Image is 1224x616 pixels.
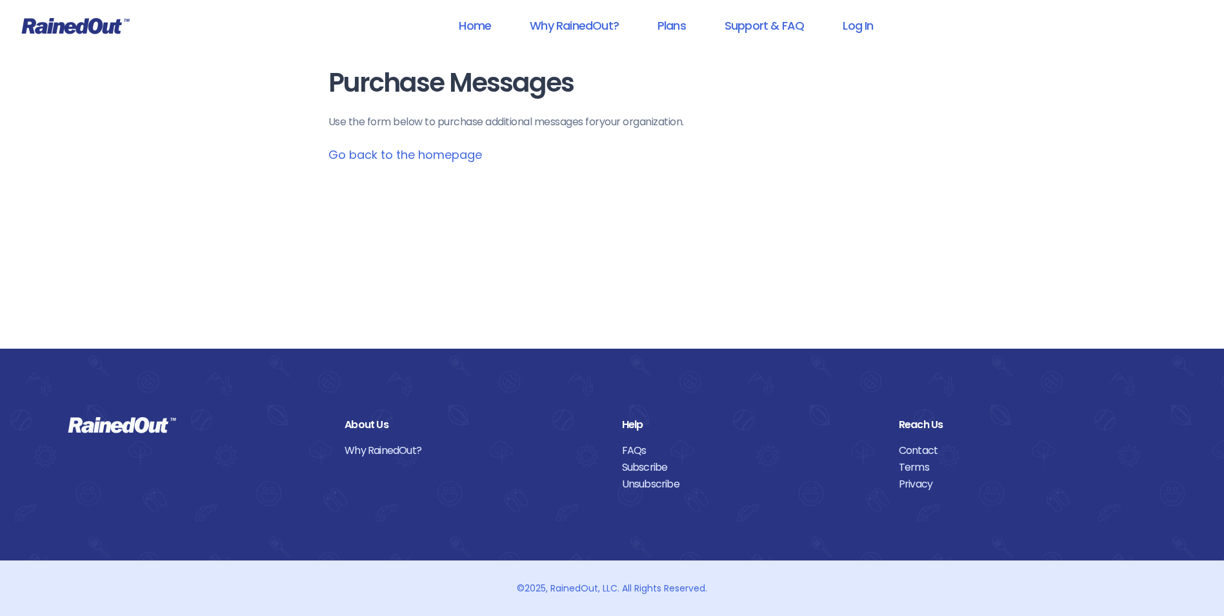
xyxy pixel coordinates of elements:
[622,416,879,433] div: Help
[328,68,896,98] h1: Purchase Messages
[622,459,879,476] a: Subscribe
[442,11,508,40] a: Home
[899,416,1156,433] div: Reach Us
[708,11,821,40] a: Support & FAQ
[826,11,890,40] a: Log In
[899,459,1156,476] a: Terms
[622,476,879,493] a: Unsubscribe
[622,442,879,459] a: FAQs
[899,476,1156,493] a: Privacy
[328,114,896,130] p: Use the form below to purchase additional messages for your organization .
[345,442,602,459] a: Why RainedOut?
[641,11,703,40] a: Plans
[328,147,482,163] a: Go back to the homepage
[345,416,602,433] div: About Us
[513,11,636,40] a: Why RainedOut?
[899,442,1156,459] a: Contact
